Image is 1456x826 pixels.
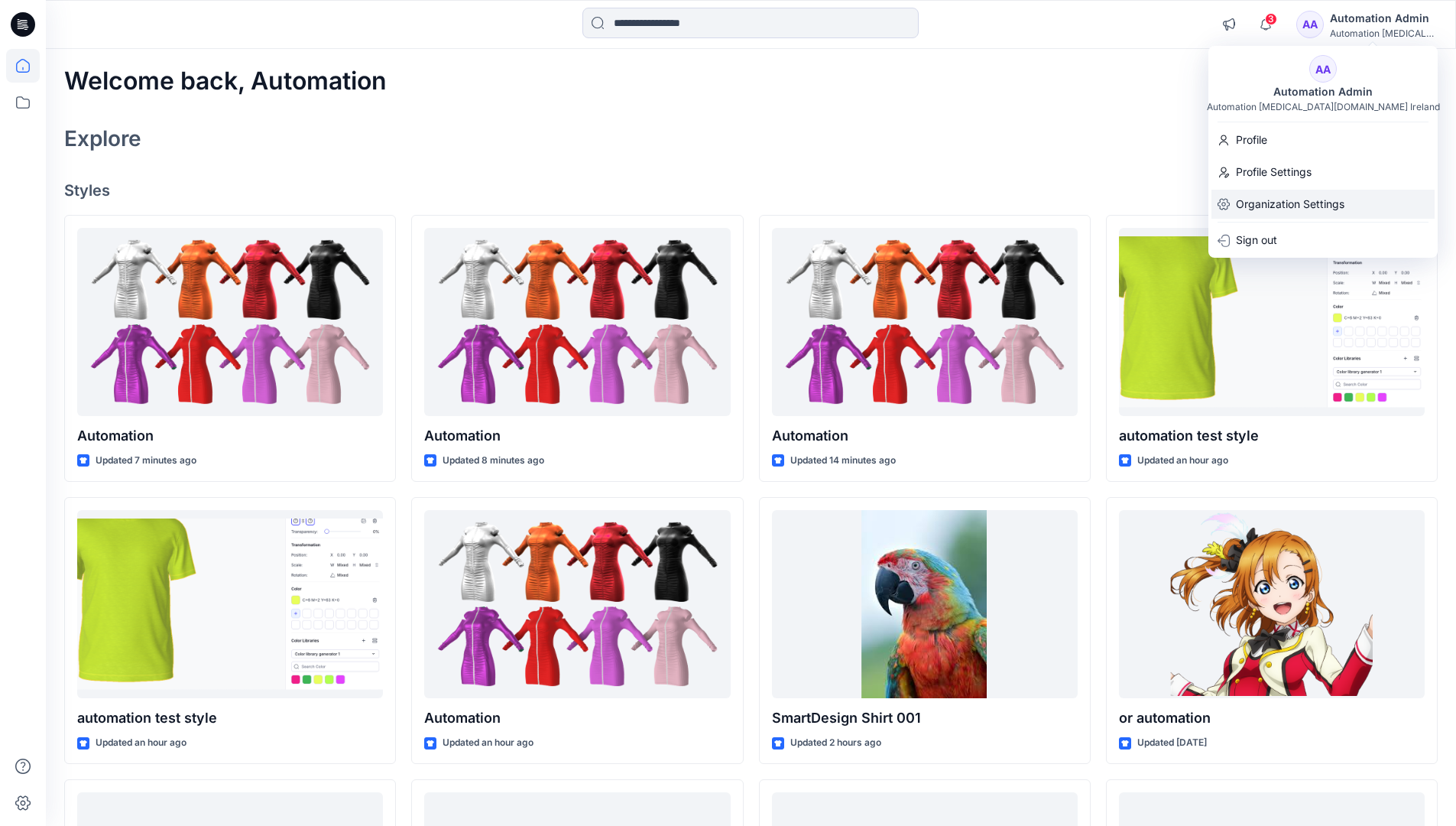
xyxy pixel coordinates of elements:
[96,453,196,469] p: Updated 7 minutes ago
[77,707,383,729] p: automation test style
[424,425,730,447] p: Automation
[790,453,896,469] p: Updated 14 minutes ago
[1330,28,1437,39] div: Automation [MEDICAL_DATA]...
[77,510,383,699] a: automation test style
[1119,510,1425,699] a: or automation
[1236,158,1312,187] p: Profile Settings
[77,228,383,417] a: Automation
[1208,158,1438,187] a: Profile Settings
[1236,125,1267,154] p: Profile
[1208,190,1438,219] a: Organization Settings
[1207,101,1440,112] div: Automation [MEDICAL_DATA][DOMAIN_NAME] Ireland
[1330,9,1437,28] div: Automation Admin
[772,510,1078,699] a: SmartDesign Shirt 001
[96,735,186,751] p: Updated an hour ago
[1137,453,1228,469] p: Updated an hour ago
[790,735,881,751] p: Updated 2 hours ago
[77,425,383,447] p: Automation
[772,425,1078,447] p: Automation
[1119,228,1425,417] a: automation test style
[772,707,1078,729] p: SmartDesign Shirt 001
[1265,13,1277,25] span: 3
[424,707,730,729] p: Automation
[1236,226,1277,255] p: Sign out
[424,510,730,699] a: Automation
[1208,125,1438,154] a: Profile
[1119,425,1425,447] p: automation test style
[443,735,533,751] p: Updated an hour ago
[1309,55,1337,83] div: AA
[64,181,1438,200] h4: Styles
[1236,190,1344,219] p: Organization Settings
[1296,11,1324,38] div: AA
[424,228,730,417] a: Automation
[1264,83,1382,101] div: Automation Admin
[1137,735,1207,751] p: Updated [DATE]
[772,228,1078,417] a: Automation
[1119,707,1425,729] p: or automation
[64,67,387,96] h2: Welcome back, Automation
[64,126,141,151] h2: Explore
[443,453,544,469] p: Updated 8 minutes ago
